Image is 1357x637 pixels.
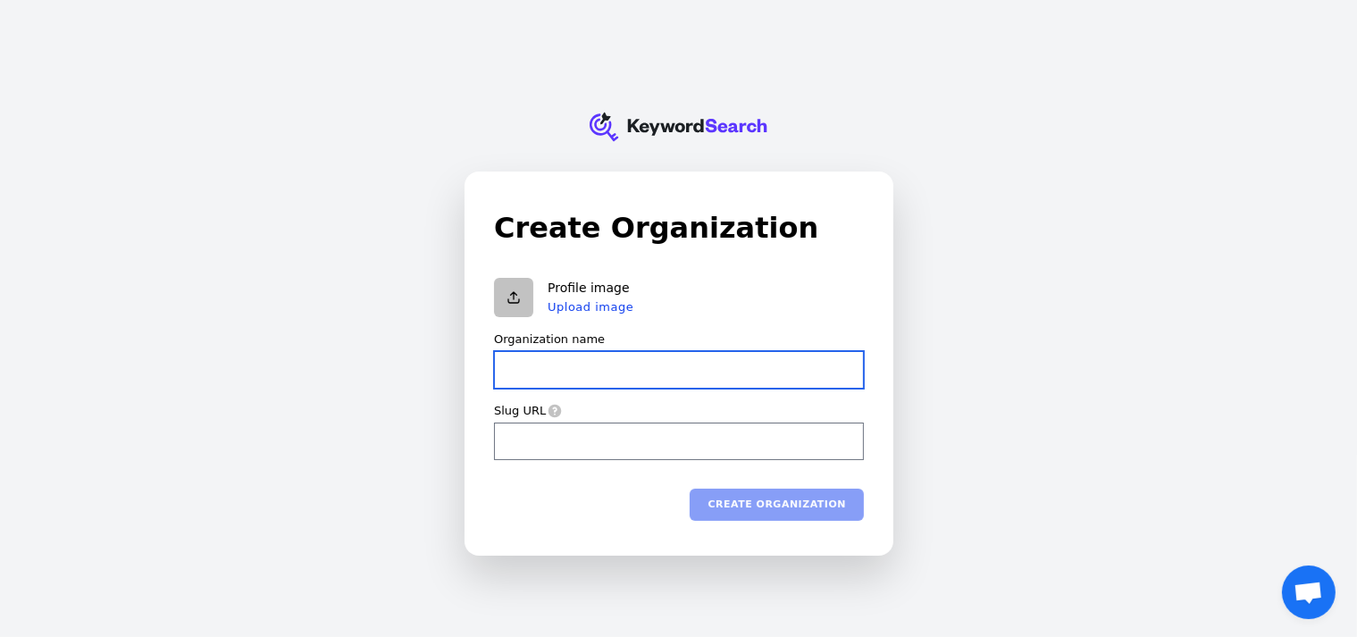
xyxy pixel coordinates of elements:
[548,299,633,314] button: Upload image
[494,206,864,249] h1: Create Organization
[494,278,533,317] button: Upload organization logo
[1282,566,1336,619] a: Open chat
[494,403,546,419] label: Slug URL
[546,403,562,417] span: A slug is a human-readable ID that must be unique. It’s often used in URLs.
[494,331,605,348] label: Organization name
[548,281,633,297] p: Profile image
